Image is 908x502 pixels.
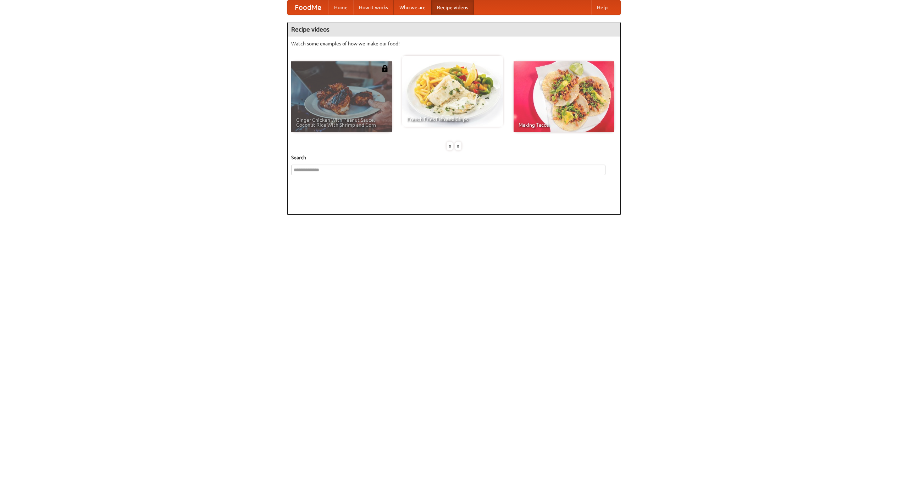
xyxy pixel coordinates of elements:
div: » [455,142,461,150]
a: How it works [353,0,394,15]
div: « [447,142,453,150]
a: Making Tacos [514,61,614,132]
span: French Fries Fish and Chips [407,117,498,122]
img: 483408.png [381,65,388,72]
span: Making Tacos [519,122,609,127]
h5: Search [291,154,617,161]
a: Help [591,0,613,15]
a: Who we are [394,0,431,15]
h4: Recipe videos [288,22,620,37]
a: FoodMe [288,0,328,15]
p: Watch some examples of how we make our food! [291,40,617,47]
a: Recipe videos [431,0,474,15]
a: French Fries Fish and Chips [402,56,503,127]
a: Home [328,0,353,15]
